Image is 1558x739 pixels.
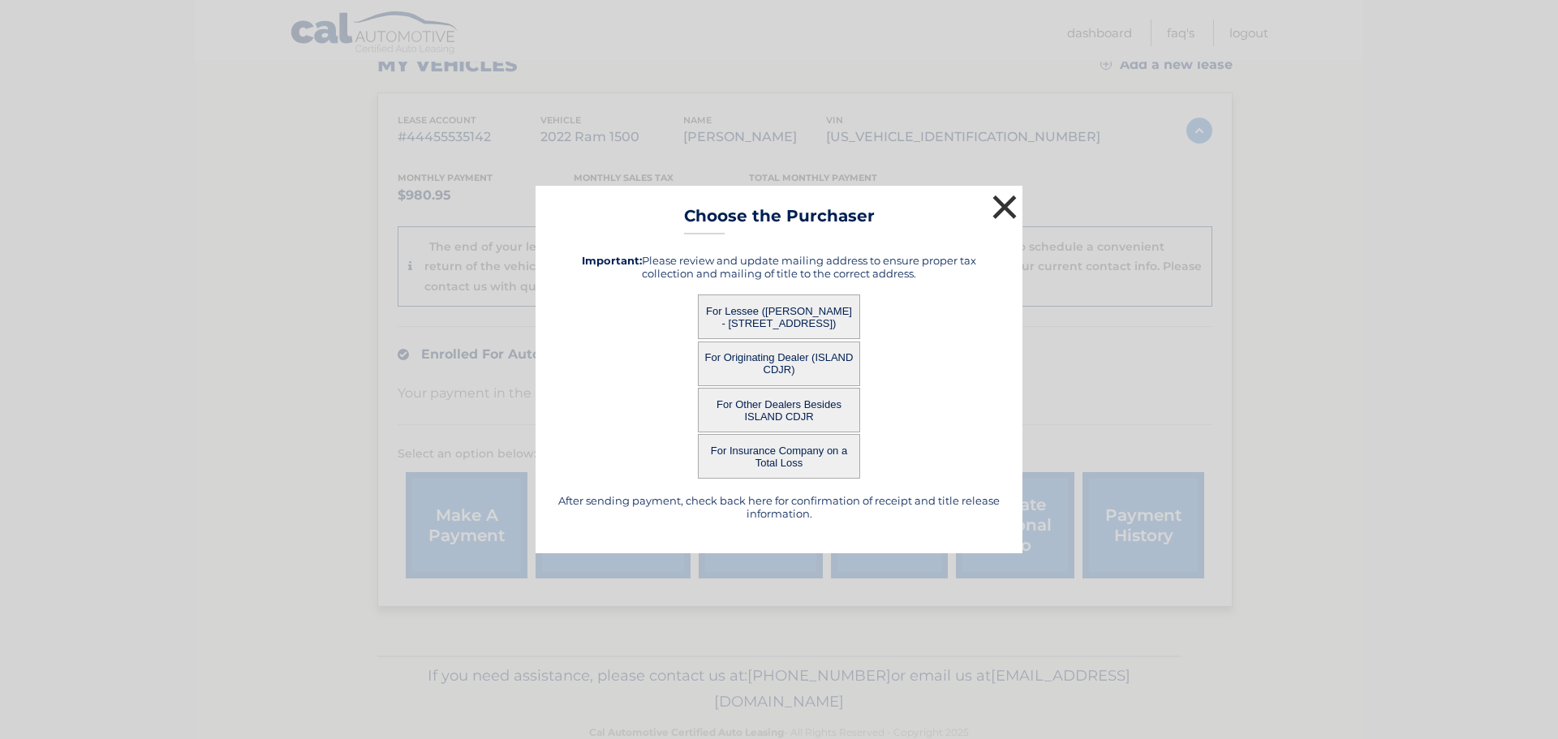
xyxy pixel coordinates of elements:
[698,294,860,339] button: For Lessee ([PERSON_NAME] - [STREET_ADDRESS])
[556,494,1002,520] h5: After sending payment, check back here for confirmation of receipt and title release information.
[698,434,860,479] button: For Insurance Company on a Total Loss
[698,388,860,432] button: For Other Dealers Besides ISLAND CDJR
[698,342,860,386] button: For Originating Dealer (ISLAND CDJR)
[988,191,1021,223] button: ×
[582,254,642,267] strong: Important:
[556,254,1002,280] h5: Please review and update mailing address to ensure proper tax collection and mailing of title to ...
[684,206,875,234] h3: Choose the Purchaser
